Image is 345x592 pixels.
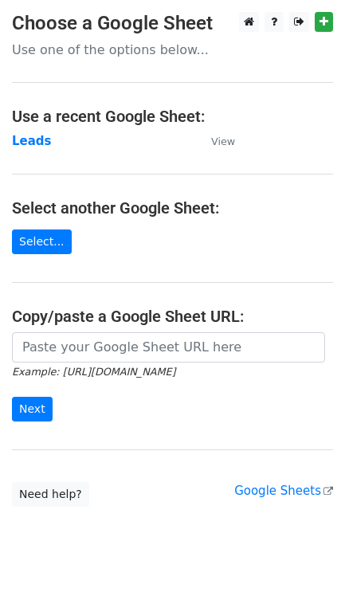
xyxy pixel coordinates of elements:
h4: Use a recent Google Sheet: [12,107,333,126]
small: Example: [URL][DOMAIN_NAME] [12,366,175,378]
a: Leads [12,134,52,148]
p: Use one of the options below... [12,41,333,58]
a: View [195,134,235,148]
h3: Choose a Google Sheet [12,12,333,35]
a: Google Sheets [234,484,333,498]
input: Next [12,397,53,421]
input: Paste your Google Sheet URL here [12,332,325,363]
small: View [211,135,235,147]
h4: Select another Google Sheet: [12,198,333,218]
a: Select... [12,229,72,254]
h4: Copy/paste a Google Sheet URL: [12,307,333,326]
a: Need help? [12,482,89,507]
